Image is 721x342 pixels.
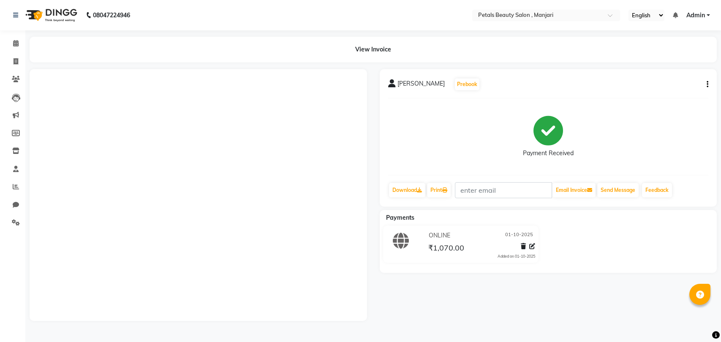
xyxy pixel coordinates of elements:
span: 01-10-2025 [505,231,533,240]
div: View Invoice [30,37,717,62]
span: ₹1,070.00 [428,243,464,255]
button: Prebook [455,78,479,90]
a: Download [389,183,425,197]
button: Email Invoice [552,183,596,197]
button: Send Message [597,183,639,197]
div: Payment Received [523,149,574,158]
b: 08047224946 [93,3,130,27]
input: enter email [455,182,552,198]
span: [PERSON_NAME] [397,79,445,91]
span: Payments [386,214,414,221]
span: Admin [686,11,705,20]
a: Print [427,183,451,197]
img: logo [22,3,79,27]
span: ONLINE [429,231,450,240]
div: Added on 01-10-2025 [498,253,535,259]
iframe: chat widget [686,308,713,334]
a: Feedback [642,183,672,197]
